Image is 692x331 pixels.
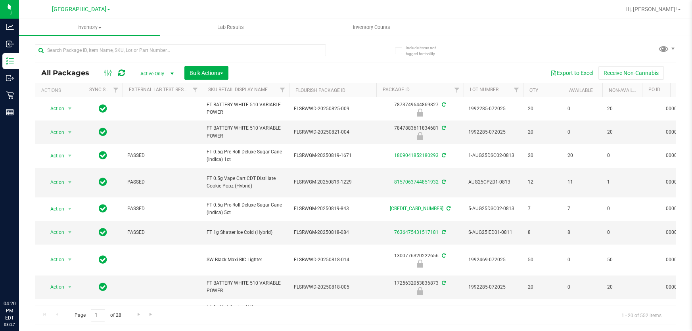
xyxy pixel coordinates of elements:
[99,254,107,265] span: In Sync
[294,128,372,136] span: FLSRWWD-20250821-004
[127,205,197,212] span: PASSED
[43,127,65,138] span: Action
[207,101,284,116] span: FT BATTERY WHITE 510 VARIABLE POWER
[666,106,688,111] a: 00001048
[567,128,598,136] span: 0
[666,153,688,158] a: 00001048
[295,88,345,93] a: Flourish Package ID
[342,24,401,31] span: Inventory Counts
[65,103,75,114] span: select
[99,203,107,214] span: In Sync
[567,283,598,291] span: 0
[468,205,518,212] span: 5-AUG25DSC02-0813
[68,309,128,321] span: Page of 28
[146,309,157,320] a: Go to the last page
[207,229,284,236] span: FT 1g Shatter Ice Cold (Hybrid)
[607,283,637,291] span: 20
[43,103,65,114] span: Action
[65,177,75,188] span: select
[6,108,14,116] inline-svg: Reports
[43,281,65,293] span: Action
[6,23,14,31] inline-svg: Analytics
[294,256,372,264] span: FLSRWWD-20250818-014
[450,83,464,97] a: Filter
[567,256,598,264] span: 0
[441,280,446,286] span: Sync from Compliance System
[468,229,518,236] span: S-AUG25IED01-0811
[99,103,107,114] span: In Sync
[190,70,223,76] span: Bulk Actions
[607,152,637,159] span: 0
[394,153,439,158] a: 1809041852180293
[666,206,688,211] a: 00001048
[99,305,107,316] span: In Sync
[390,206,443,211] a: [CREDIT_CARD_NUMBER]
[43,177,65,188] span: Action
[294,205,372,212] span: FLSRWGM-20250819-843
[375,260,465,268] div: Newly Received
[609,88,644,93] a: Non-Available
[607,256,637,264] span: 50
[52,6,106,13] span: [GEOGRAPHIC_DATA]
[567,205,598,212] span: 7
[441,230,446,235] span: Sync from Compliance System
[510,83,523,97] a: Filter
[528,283,558,291] span: 20
[383,87,410,92] a: Package ID
[41,69,97,77] span: All Packages
[666,179,688,185] a: 00001048
[127,178,197,186] span: PASSED
[294,152,372,159] span: FLSRWGM-20250819-1671
[607,229,637,236] span: 0
[468,105,518,113] span: 1992285-072025
[567,229,598,236] span: 8
[65,254,75,265] span: select
[207,124,284,140] span: FT BATTERY WHITE 510 VARIABLE POWER
[19,19,160,36] a: Inventory
[528,205,558,212] span: 7
[207,279,284,295] span: FT BATTERY WHITE 510 VARIABLE POWER
[6,91,14,99] inline-svg: Retail
[567,178,598,186] span: 11
[294,229,372,236] span: FLSRWGM-20250818-084
[468,152,518,159] span: 1-AUG25DSC02-0813
[207,201,284,216] span: FT 0.5g Pre-Roll Deluxe Sugar Cane (Indica) 5ct
[65,227,75,238] span: select
[528,229,558,236] span: 8
[528,178,558,186] span: 12
[528,256,558,264] span: 50
[441,153,446,158] span: Sync from Compliance System
[598,66,664,80] button: Receive Non-Cannabis
[43,254,65,265] span: Action
[91,309,105,321] input: 1
[545,66,598,80] button: Export to Excel
[528,128,558,136] span: 20
[207,303,284,318] span: FT 1g Kief Apples N Bananas x Pancakes Jealousy (Hybrid)
[569,88,593,93] a: Available
[607,205,637,212] span: 0
[208,87,268,92] a: Sku Retail Display Name
[470,87,498,92] a: Lot Number
[468,128,518,136] span: 1992285-072025
[375,109,465,117] div: Newly Received
[468,283,518,291] span: 1992285-072025
[666,284,688,290] a: 00001046
[375,124,465,140] div: 7847883611834681
[607,178,637,186] span: 1
[4,321,15,327] p: 08/27
[8,268,32,291] iframe: Resource center
[65,305,75,316] span: select
[65,150,75,161] span: select
[607,128,637,136] span: 20
[375,252,465,268] div: 1300776320222656
[468,256,518,264] span: 1992469-072025
[468,178,518,186] span: AUG25CPZ01-0813
[6,57,14,65] inline-svg: Inventory
[394,179,439,185] a: 8157063744851932
[294,178,372,186] span: FLSRWGM-20250819-1229
[666,257,688,262] a: 00001046
[127,152,197,159] span: PASSED
[441,125,446,131] span: Sync from Compliance System
[109,83,123,97] a: Filter
[441,253,446,258] span: Sync from Compliance System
